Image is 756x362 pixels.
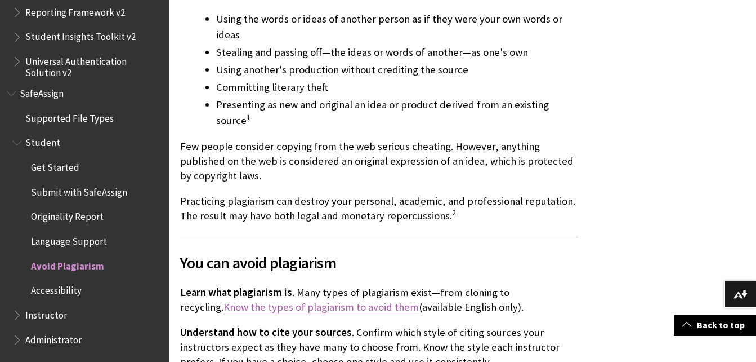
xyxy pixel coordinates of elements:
li: Committing literary theft [216,80,578,95]
sup: 1 [247,112,250,122]
span: You can avoid plagiarism [180,251,578,275]
nav: Book outline for Blackboard SafeAssign [7,84,162,349]
a: Back to top [674,315,756,335]
p: Practicing plagiarism can destroy your personal, academic, and professional reputation. The resul... [180,194,578,223]
li: Using another's production without crediting the source [216,62,578,78]
p: . Many types of plagiarism exist—from cloning to recycling. (available English only). [180,285,578,315]
span: Understand how to cite your sources [180,326,352,339]
a: Know the types of plagiarism to avoid them [223,301,419,314]
span: Learn what plagiarism is [180,286,292,299]
span: Instructor [25,306,67,321]
span: Language Support [31,232,107,247]
span: Student [25,134,60,149]
p: Few people consider copying from the web serious cheating. However, anything published on the web... [180,139,578,184]
span: Originality Report [31,208,104,223]
span: Avoid Plagiarism [31,257,104,272]
span: Student Insights Toolkit v2 [25,28,136,43]
span: Get Started [31,158,79,173]
li: Presenting as new and original an idea or product derived from an existing source [216,97,578,129]
span: Administrator [25,330,82,346]
span: Reporting Framework v2 [25,3,125,18]
span: Supported File Types [25,109,114,124]
span: SafeAssign [20,84,64,99]
span: Submit with SafeAssign [31,183,127,198]
span: Accessibility [31,281,82,297]
sup: 2 [452,208,456,218]
span: Universal Authentication Solution v2 [25,52,161,78]
li: Stealing and passing off—the ideas or words of another—as one's own [216,45,578,60]
li: Using the words or ideas of another person as if they were your own words or ideas [216,11,578,43]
